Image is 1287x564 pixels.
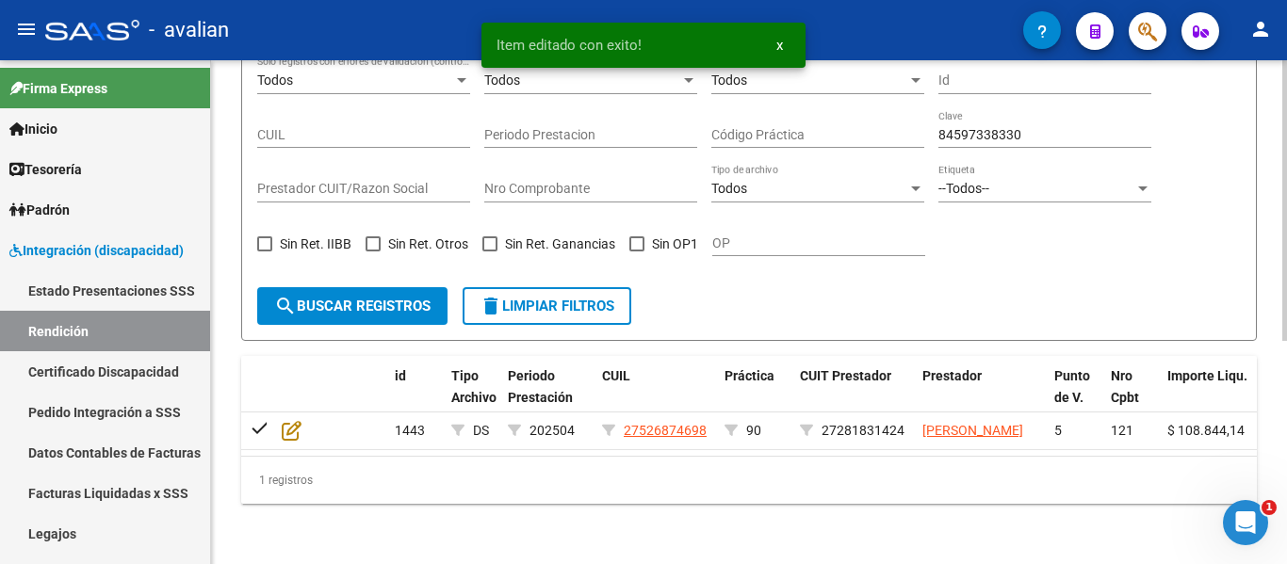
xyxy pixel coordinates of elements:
datatable-header-cell: Tipo Archivo [444,356,500,439]
div: Buenos [PERSON_NAME], Sí, tenés razón. Voy a reclamarlo nuevameente para que le den en lo posible... [15,37,309,115]
span: 90 [746,423,761,438]
span: Periodo Prestación [508,368,573,405]
div: Buenos dias chicas, alguna novedad? [84,155,362,197]
span: - avalian [149,9,229,51]
span: x [776,37,783,54]
button: Inicio [295,8,331,43]
p: Activo [91,24,129,42]
mat-icon: search [274,295,297,317]
datatable-header-cell: Nro Cpbt [1103,356,1160,439]
span: Buscar registros [274,298,431,314]
datatable-header-cell: Práctica [717,356,792,439]
div: Soporte dice… [15,37,362,130]
span: 121 [1111,423,1133,438]
span: $ 108.844,14 [1167,423,1245,438]
span: Sin Ret. Otros [388,233,468,255]
div: Buenos [PERSON_NAME], Sí, tenés razón. Voy a reclamarlo nuevameente para que le den en lo posible... [30,48,294,104]
div: Soporte dice… [15,273,362,330]
div: Puede verificarlo si quiere [30,284,202,303]
span: Padrón [9,200,70,220]
button: Start recording [120,420,135,435]
span: 1 [1262,500,1277,515]
span: Prestador [922,368,982,383]
span: Práctica [725,368,774,383]
button: Limpiar filtros [463,287,631,325]
datatable-header-cell: id [387,356,444,439]
span: 202504 [529,423,575,438]
span: 5 [1054,423,1062,438]
span: Integración (discapacidad) [9,240,184,261]
div: Buenos dias chicas, alguna novedad? [99,167,347,185]
datatable-header-cell: Punto de V. [1047,356,1103,439]
span: [PERSON_NAME] [922,423,1023,438]
span: 27281831424 [822,423,904,438]
div: perfecto mil gracias [215,340,347,359]
span: id [395,368,406,383]
span: Item editado con exito! [497,36,642,55]
button: Enviar un mensaje… [323,412,353,443]
datatable-header-cell: CUIL [595,356,717,439]
span: Inicio [9,119,57,139]
mat-icon: delete [480,295,502,317]
div: Buenos [PERSON_NAME] ya se encuentra finalizado el proceso [30,223,294,260]
div: Cerrar [331,8,365,41]
span: Firma Express [9,78,107,99]
iframe: Intercom live chat [1223,500,1268,545]
button: Selector de emoji [59,420,74,435]
div: Soporte dice… [15,212,362,273]
div: [DATE] [15,130,362,155]
mat-icon: person [1249,18,1272,40]
mat-icon: menu [15,18,38,40]
div: 1443 [395,420,436,442]
datatable-header-cell: Prestador [915,356,1047,439]
span: CUIL [602,368,630,383]
span: Nro Cpbt [1111,368,1139,405]
button: Adjuntar un archivo [29,420,44,435]
div: perfecto mil gracias [200,329,362,370]
span: Tesorería [9,159,82,180]
span: Tipo Archivo [451,368,497,405]
mat-icon: check [249,416,271,439]
span: 27526874698 [624,423,707,438]
div: Ariel dice… [15,329,362,385]
button: x [761,28,798,62]
datatable-header-cell: Importe Liqu. [1160,356,1263,439]
div: Ariel dice… [15,155,362,212]
span: CUIT Prestador [800,368,891,383]
span: Limpiar filtros [480,298,614,314]
button: go back [12,8,48,43]
div: Buenos [PERSON_NAME] ya se encuentra finalizado el procesoAdd reaction [15,212,309,271]
div: Puede verificarlo si quiereAdd reaction [15,273,217,314]
datatable-header-cell: CUIT Prestador [792,356,915,439]
span: Sin Ret. Ganancias [505,233,615,255]
h1: Soporte [91,9,150,24]
span: --Todos-- [938,181,989,196]
span: DS [473,423,489,438]
span: Punto de V. [1054,368,1090,405]
span: Todos [711,181,747,196]
div: 1 registros [241,457,1257,504]
div: Profile image for Soporte [54,10,84,40]
span: Importe Liqu. [1167,368,1247,383]
button: Selector de gif [90,420,105,435]
button: Buscar registros [257,287,448,325]
datatable-header-cell: Periodo Prestación [500,356,595,439]
span: Sin OP1 [652,233,698,255]
textarea: Escribe un mensaje... [16,380,361,412]
span: Todos [257,73,293,88]
span: Sin Ret. IIBB [280,233,351,255]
